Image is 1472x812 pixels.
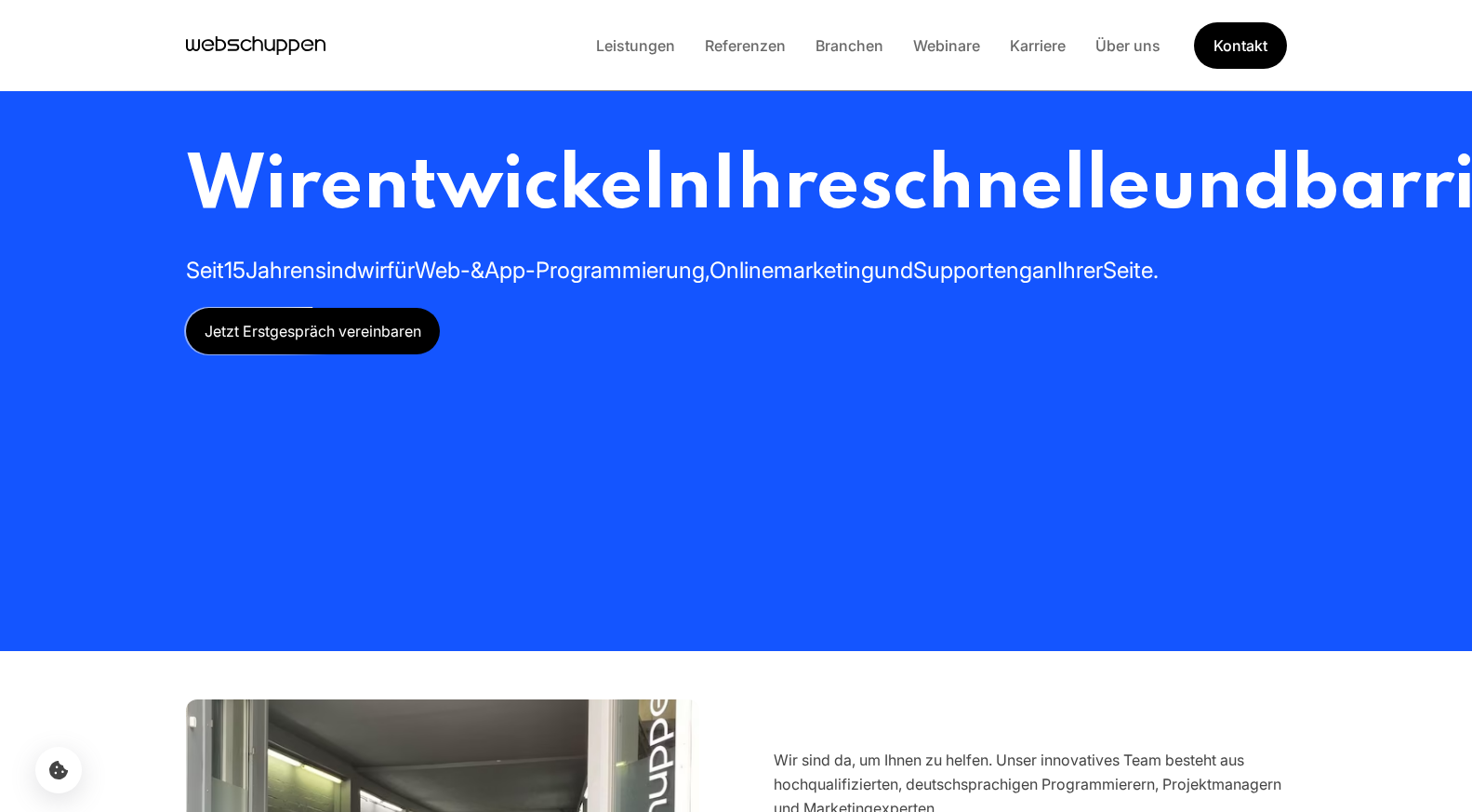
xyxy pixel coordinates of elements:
[315,257,357,284] span: sind
[1081,36,1175,55] a: Über uns
[186,308,440,354] a: Jetzt Erstgespräch vereinbaren
[387,257,415,284] span: für
[1032,257,1057,284] span: an
[1103,257,1159,284] span: Seite.
[186,150,320,225] span: Wir
[471,257,484,284] span: &
[874,257,913,284] span: und
[711,150,859,225] span: Ihre
[245,257,315,284] span: Jahren
[1057,257,1103,284] span: Ihrer
[690,36,801,55] a: Referenzen
[859,150,1150,225] span: schnelle
[484,257,709,284] span: App-Programmierung,
[1150,150,1291,225] span: und
[898,36,995,55] a: Webinare
[186,257,224,284] span: Seit
[357,257,387,284] span: wir
[581,36,690,55] a: Leistungen
[224,257,245,284] span: 15
[415,257,471,284] span: Web-
[186,32,325,60] a: Hauptseite besuchen
[913,257,994,284] span: Support
[35,747,82,793] button: Cookie-Einstellungen öffnen
[320,150,711,225] span: entwickeln
[801,36,898,55] a: Branchen
[994,257,1032,284] span: eng
[995,36,1081,55] a: Karriere
[709,257,874,284] span: Onlinemarketing
[1194,22,1287,69] a: Get Started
